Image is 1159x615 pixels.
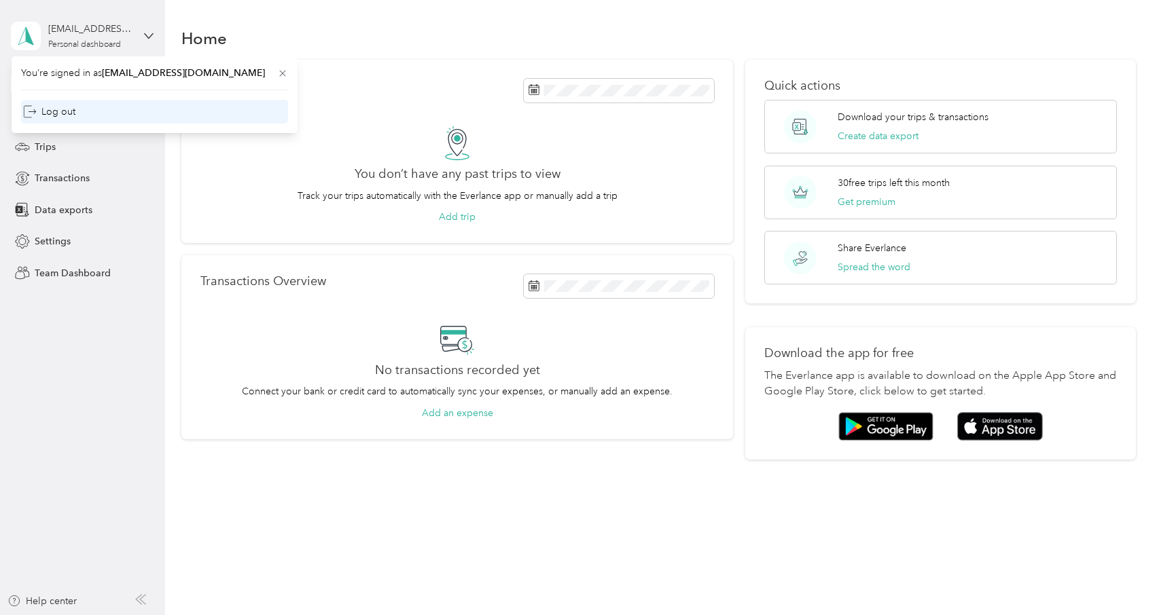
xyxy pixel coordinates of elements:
p: The Everlance app is available to download on the Apple App Store and Google Play Store, click be... [764,368,1117,400]
img: App store [957,412,1043,441]
p: Connect your bank or credit card to automatically sync your expenses, or manually add an expense. [242,384,673,398]
button: Create data export [838,129,919,143]
div: [EMAIL_ADDRESS][DOMAIN_NAME] [48,22,133,36]
button: Get premium [838,195,895,209]
p: 30 free trips left this month [838,176,950,190]
button: Help center [7,594,77,608]
p: Download your trips & transactions [838,110,988,124]
span: Data exports [35,203,92,217]
span: You’re signed in as [21,66,288,80]
span: Transactions [35,171,90,185]
button: Add trip [439,210,476,224]
div: Personal dashboard [48,41,121,49]
button: Add an expense [422,406,493,420]
div: Log out [23,105,75,119]
h1: Home [181,31,227,45]
h2: You don’t have any past trips to view [355,167,560,181]
iframe: Everlance-gr Chat Button Frame [1083,539,1159,615]
span: Trips [35,140,56,154]
img: Google play [838,412,933,441]
span: [EMAIL_ADDRESS][DOMAIN_NAME] [102,67,265,79]
h2: No transactions recorded yet [375,363,540,377]
span: Settings [35,234,71,248]
button: Spread the word [838,260,910,274]
p: Quick actions [764,79,1117,93]
p: Track your trips automatically with the Everlance app or manually add a trip [298,189,618,203]
span: Team Dashboard [35,266,111,280]
p: Share Everlance [838,241,906,255]
p: Transactions Overview [200,274,326,288]
p: Download the app for free [764,346,1117,360]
